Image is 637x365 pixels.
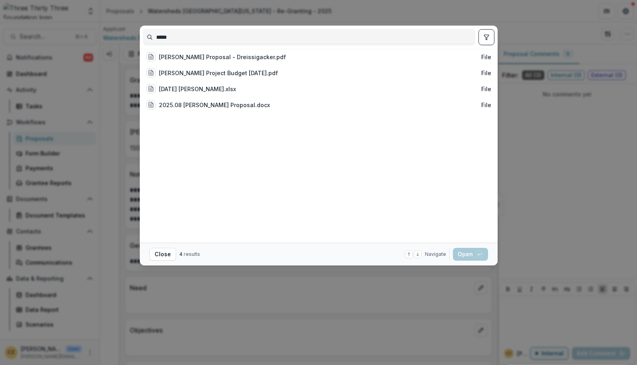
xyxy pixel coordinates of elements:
[481,102,491,108] span: File
[481,54,491,60] span: File
[159,85,236,93] div: [DATE] [PERSON_NAME].xlsx
[159,69,278,77] div: [PERSON_NAME] Project Budget [DATE].pdf
[184,251,200,257] span: results
[179,251,183,257] span: 4
[481,70,491,76] span: File
[481,86,491,92] span: File
[149,248,176,261] button: Close
[159,53,286,61] div: [PERSON_NAME] Proposal - Dreissigacker.pdf
[478,29,494,45] button: toggle filters
[425,251,446,258] span: Navigate
[159,101,270,109] div: 2025.08 [PERSON_NAME] Proposal.docx
[453,248,488,261] button: Open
